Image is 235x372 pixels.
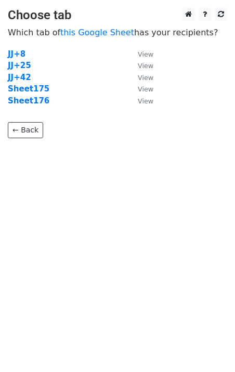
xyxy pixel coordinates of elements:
[127,73,153,82] a: View
[138,62,153,70] small: View
[8,84,49,94] a: Sheet175
[127,61,153,70] a: View
[127,49,153,59] a: View
[127,96,153,105] a: View
[138,50,153,58] small: View
[138,74,153,82] small: View
[127,84,153,94] a: View
[8,8,227,23] h3: Choose tab
[8,49,25,59] a: JJ+8
[8,73,31,82] a: JJ+42
[138,85,153,93] small: View
[60,28,134,37] a: this Google Sheet
[8,122,43,138] a: ← Back
[8,96,49,105] a: Sheet176
[138,97,153,105] small: View
[8,61,31,70] a: JJ+25
[8,27,227,38] p: Which tab of has your recipients?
